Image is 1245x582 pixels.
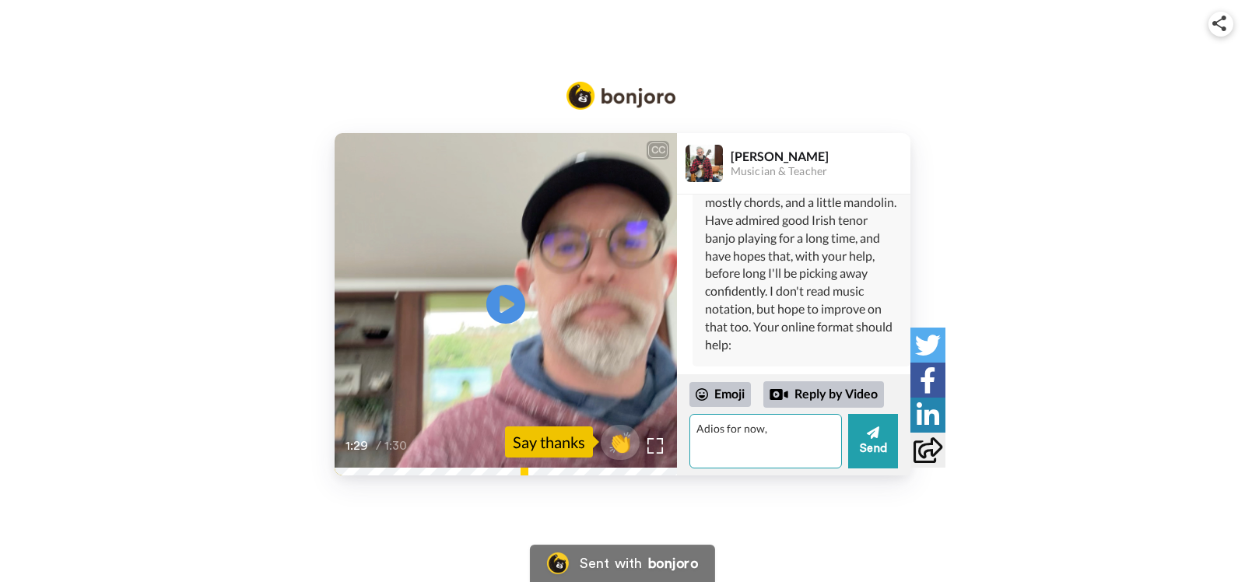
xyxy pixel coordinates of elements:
span: 👏 [601,429,640,454]
div: I'm a [DEMOGRAPHIC_DATA] in far [GEOGRAPHIC_DATA][US_STATE] (Arcata; ever been here?), have been ... [705,105,898,354]
span: 1:29 [345,436,373,455]
span: 1:30 [384,436,412,455]
img: Full screen [647,438,663,454]
div: Emoji [689,382,751,407]
div: Musician & Teacher [731,165,910,178]
span: / [376,436,381,455]
button: Send [848,414,898,468]
button: 👏 [601,425,640,460]
img: Profile Image [686,145,723,182]
div: Say thanks [505,426,593,458]
div: Reply by Video [763,381,884,408]
textarea: Adios for now, [689,414,842,468]
img: Bonjoro Logo [566,82,675,110]
img: ic_share.svg [1212,16,1226,31]
div: CC [648,142,668,158]
div: Reply by Video [770,385,788,404]
div: [PERSON_NAME] [731,149,910,163]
